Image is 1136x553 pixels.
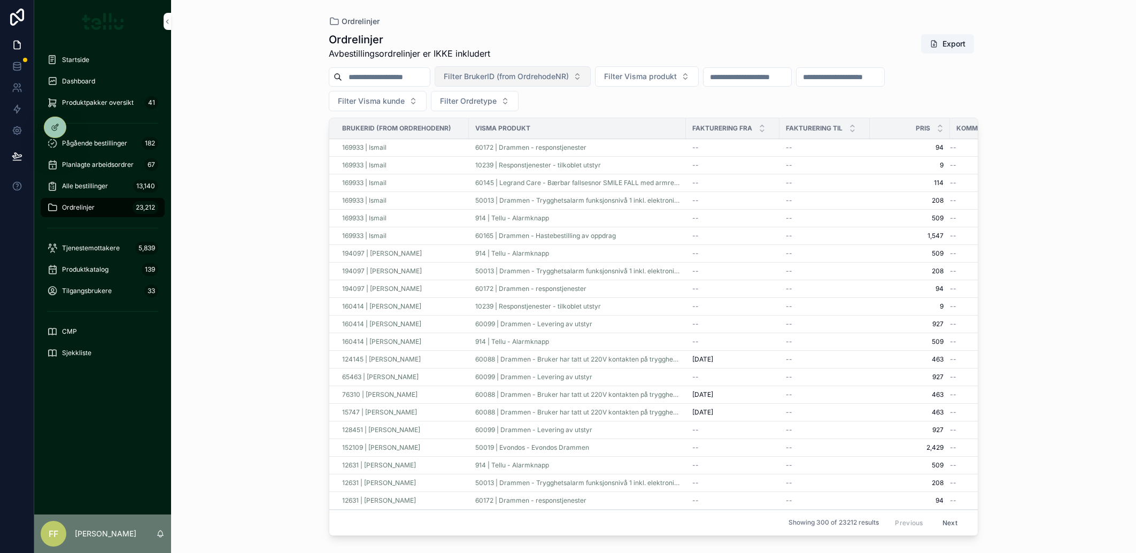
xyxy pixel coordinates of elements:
a: 463 [876,408,944,417]
a: 169933 | Ismail [342,214,387,222]
a: 10239 | Responstjenester - tilkoblet utstyr [475,302,679,311]
a: 60088 | Drammen - Bruker har tatt ut 220V kontakten på trygghetsalarmen [475,390,679,399]
span: 927 [876,320,944,328]
a: 160414 | [PERSON_NAME] [342,320,462,328]
span: -- [692,267,699,275]
span: -- [692,143,699,152]
span: 9 [876,161,944,170]
span: -- [692,373,699,381]
a: -- [950,143,1018,152]
span: -- [692,302,699,311]
a: 194097 | [PERSON_NAME] [342,285,462,293]
span: 2,429 [876,443,944,452]
span: -- [786,285,792,293]
a: 169933 | Ismail [342,232,387,240]
a: -- [950,196,1018,205]
div: 182 [142,137,158,150]
a: 1,547 [876,232,944,240]
div: 33 [144,285,158,297]
span: 194097 | [PERSON_NAME] [342,249,422,258]
span: -- [950,373,956,381]
span: -- [786,390,792,399]
a: -- [786,143,863,152]
button: Select Button [329,91,427,111]
span: 60099 | Drammen - Levering av utstyr [475,373,592,381]
a: -- [950,373,1018,381]
a: 208 [876,267,944,275]
span: -- [692,443,699,452]
a: 169933 | Ismail [342,179,462,187]
span: 10239 | Responstjenester - tilkoblet utstyr [475,161,601,170]
a: 60145 | Legrand Care - Bærbar fallsesnor SMILE FALL med armreim, pr. mnd [475,179,679,187]
span: -- [786,179,792,187]
a: 65463 | [PERSON_NAME] [342,373,419,381]
a: 50019 | Evondos - Evondos Drammen [475,443,589,452]
a: -- [786,249,863,258]
img: App logo [82,13,124,30]
span: -- [950,408,956,417]
a: 60088 | Drammen - Bruker har tatt ut 220V kontakten på trygghetsalarmen [475,408,679,417]
span: -- [950,179,956,187]
a: -- [950,320,1018,328]
a: -- [692,302,773,311]
span: [DATE] [692,408,713,417]
a: 60172 | Drammen - responstjenester [475,143,586,152]
a: Produktkatalog139 [41,260,165,279]
span: -- [786,320,792,328]
a: 50013 | Drammen - Trygghetsalarm funksjonsnivå 1 inkl. elektronisk nøkkelboks - Hjemmeboende [475,196,679,205]
a: -- [692,196,773,205]
a: -- [950,408,1018,417]
span: Filter BrukerID (from OrdrehodeNR) [444,71,569,82]
a: -- [786,408,863,417]
a: -- [786,443,863,452]
a: -- [950,355,1018,364]
span: Produktkatalog [62,265,109,274]
a: Planlagte arbeidsordrer67 [41,155,165,174]
span: 94 [876,285,944,293]
a: 169933 | Ismail [342,232,462,240]
div: scrollable content [34,43,171,377]
a: 169933 | Ismail [342,196,462,205]
a: 169933 | Ismail [342,143,387,152]
a: 169933 | Ismail [342,196,387,205]
a: -- [786,355,863,364]
a: -- [692,267,773,275]
a: -- [692,285,773,293]
a: 12631 | [PERSON_NAME] [342,461,416,470]
a: 927 [876,426,944,434]
a: 94 [876,143,944,152]
span: -- [692,337,699,346]
a: -- [786,337,863,346]
a: 169933 | Ismail [342,161,462,170]
span: -- [786,373,792,381]
a: -- [786,161,863,170]
a: 12631 | [PERSON_NAME] [342,461,462,470]
a: 15747 | [PERSON_NAME] [342,408,417,417]
a: 914 | Tellu - Alarmknapp [475,214,679,222]
div: 13,140 [133,180,158,193]
a: 65463 | [PERSON_NAME] [342,373,462,381]
span: Filter Ordretype [440,96,497,106]
span: 914 | Tellu - Alarmknapp [475,214,549,222]
span: 60165 | Drammen - Hastebestilling av oppdrag [475,232,616,240]
span: -- [692,320,699,328]
span: -- [786,143,792,152]
a: -- [786,285,863,293]
span: -- [950,443,956,452]
a: -- [950,267,1018,275]
span: Ordrelinjer [342,16,380,27]
a: -- [786,267,863,275]
a: 60099 | Drammen - Levering av utstyr [475,320,592,328]
span: 169933 | Ismail [342,179,387,187]
a: 160414 | [PERSON_NAME] [342,337,421,346]
span: -- [950,143,956,152]
a: 160414 | [PERSON_NAME] [342,320,421,328]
